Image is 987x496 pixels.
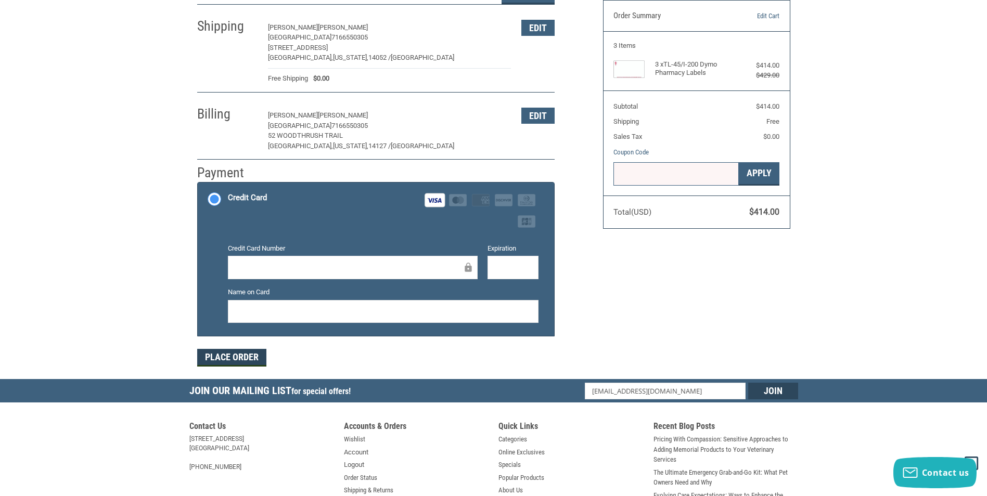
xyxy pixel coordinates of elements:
[748,383,798,399] input: Join
[613,148,649,156] a: Coupon Code
[344,460,364,470] a: Logout
[521,108,555,124] button: Edit
[268,73,308,84] span: Free Shipping
[498,460,521,470] a: Specials
[893,457,977,488] button: Contact us
[653,421,798,434] h5: Recent Blog Posts
[368,142,391,150] span: 14127 /
[653,434,798,465] a: Pricing With Compassion: Sensitive Approaches to Adding Memorial Products to Your Veterinary Serv...
[498,485,523,495] a: About Us
[268,111,318,119] span: [PERSON_NAME]
[344,473,377,483] a: Order Status
[333,142,368,150] span: [US_STATE],
[766,118,779,125] span: Free
[189,421,334,434] h5: Contact Us
[738,70,779,81] div: $429.00
[189,434,334,472] address: [STREET_ADDRESS] [GEOGRAPHIC_DATA] [PHONE_NUMBER]
[268,44,328,51] span: [STREET_ADDRESS]
[521,20,555,36] button: Edit
[228,189,267,206] div: Credit Card
[613,162,739,186] input: Gift Certificate or Coupon Code
[498,421,643,434] h5: Quick Links
[268,122,331,129] span: [GEOGRAPHIC_DATA]
[308,73,329,84] span: $0.00
[613,102,638,110] span: Subtotal
[498,434,527,445] a: Categories
[344,447,368,458] a: Account
[197,18,258,35] h2: Shipping
[268,54,333,61] span: [GEOGRAPHIC_DATA],
[268,23,318,31] span: [PERSON_NAME]
[268,142,333,150] span: [GEOGRAPHIC_DATA],
[333,54,368,61] span: [US_STATE],
[756,102,779,110] span: $414.00
[922,467,969,478] span: Contact us
[585,383,746,399] input: Email
[613,11,726,21] h3: Order Summary
[344,434,365,445] a: Wishlist
[653,467,798,488] a: The Ultimate Emergency Grab-and-Go Kit: What Pet Owners Need and Why
[318,111,368,119] span: [PERSON_NAME]
[189,379,356,406] h5: Join Our Mailing List
[391,54,454,61] span: [GEOGRAPHIC_DATA]
[228,287,539,297] label: Name on Card
[331,122,368,129] span: 7166550305
[749,207,779,217] span: $414.00
[391,142,454,150] span: [GEOGRAPHIC_DATA]
[228,243,478,254] label: Credit Card Number
[498,447,545,458] a: Online Exclusives
[738,60,779,71] div: $414.00
[268,33,331,41] span: [GEOGRAPHIC_DATA]
[488,243,539,254] label: Expiration
[613,207,651,217] span: Total (USD)
[331,33,368,41] span: 7166550305
[318,23,368,31] span: [PERSON_NAME]
[197,349,266,367] button: Place Order
[739,162,779,186] button: Apply
[613,42,779,50] h3: 3 Items
[368,54,391,61] span: 14052 /
[291,386,351,396] span: for special offers!
[197,164,258,181] h2: Payment
[344,485,393,495] a: Shipping & Returns
[498,473,544,483] a: Popular Products
[726,11,779,21] a: Edit Cart
[197,106,258,123] h2: Billing
[613,118,639,125] span: Shipping
[763,133,779,140] span: $0.00
[268,132,343,139] span: 52 WOODTHRUSH TRAIL
[613,133,642,140] span: Sales Tax
[655,60,736,77] h4: 3 x TL-45/I-200 Dymo Pharmacy Labels
[344,421,489,434] h5: Accounts & Orders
